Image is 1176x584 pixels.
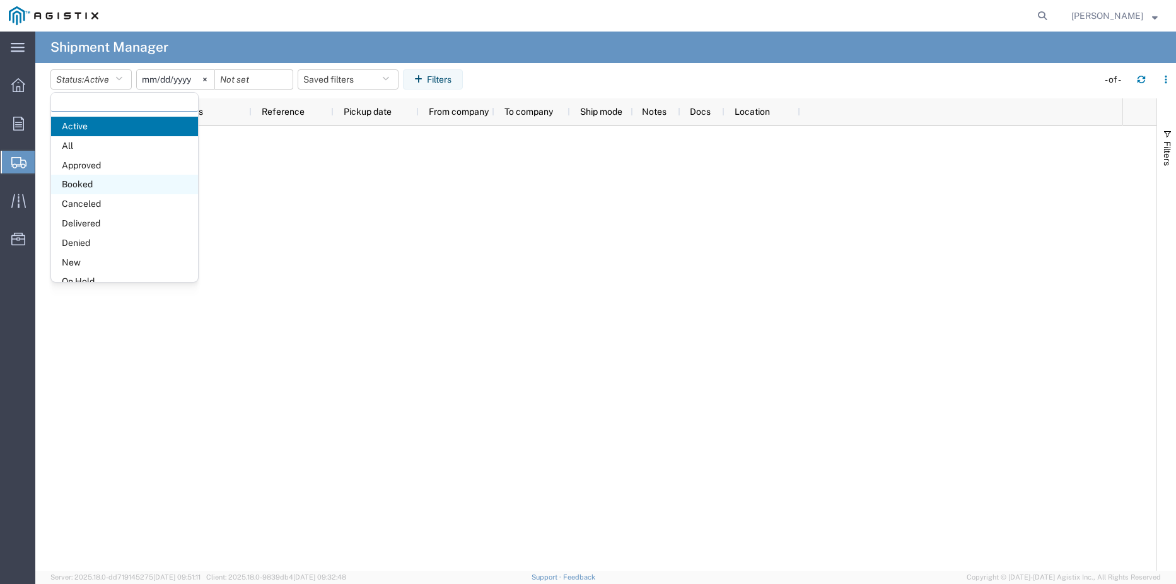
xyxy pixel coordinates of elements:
[580,107,622,117] span: Ship mode
[563,573,595,581] a: Feedback
[206,573,346,581] span: Client: 2025.18.0-9839db4
[735,107,770,117] span: Location
[9,6,98,25] img: logo
[967,572,1161,583] span: Copyright © [DATE]-[DATE] Agistix Inc., All Rights Reserved
[642,107,667,117] span: Notes
[344,107,392,117] span: Pickup date
[504,107,553,117] span: To company
[51,253,198,272] span: New
[215,70,293,89] input: Not set
[1162,141,1172,166] span: Filters
[137,70,214,89] input: Not set
[50,32,168,63] h4: Shipment Manager
[51,117,198,136] span: Active
[1071,9,1143,23] span: Fidelyn Edens
[51,233,198,253] span: Denied
[429,107,489,117] span: From company
[532,573,563,581] a: Support
[403,69,463,90] button: Filters
[84,74,109,85] span: Active
[1071,8,1158,23] button: [PERSON_NAME]
[51,272,198,291] span: On Hold
[298,69,399,90] button: Saved filters
[51,136,198,156] span: All
[51,194,198,214] span: Canceled
[262,107,305,117] span: Reference
[51,175,198,194] span: Booked
[1105,73,1127,86] div: - of -
[51,156,198,175] span: Approved
[690,107,711,117] span: Docs
[50,69,132,90] button: Status:Active
[153,573,201,581] span: [DATE] 09:51:11
[51,214,198,233] span: Delivered
[50,573,201,581] span: Server: 2025.18.0-dd719145275
[293,573,346,581] span: [DATE] 09:32:48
